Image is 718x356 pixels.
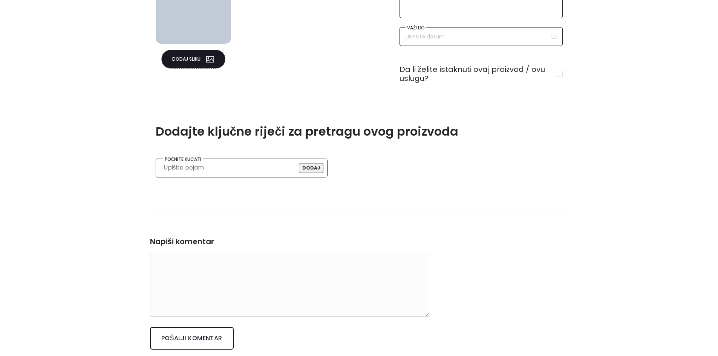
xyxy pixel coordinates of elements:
h4: Da li želite istaknuti ovaj proizvod / ovu uslugu? [400,65,553,83]
h5: Počnite kucati [163,157,203,162]
h3: Dodajte ključne riječi za pretragu ovog proizvoda [156,124,568,139]
span: picture [201,55,214,63]
h5: Napiši komentar [150,236,568,247]
h5: Važi do [406,25,426,31]
input: Unesite datum [406,32,550,41]
button: Dodaj slikupicture [161,50,225,69]
button: Dodaj [299,163,323,173]
button: pošalji komentar [150,327,234,350]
